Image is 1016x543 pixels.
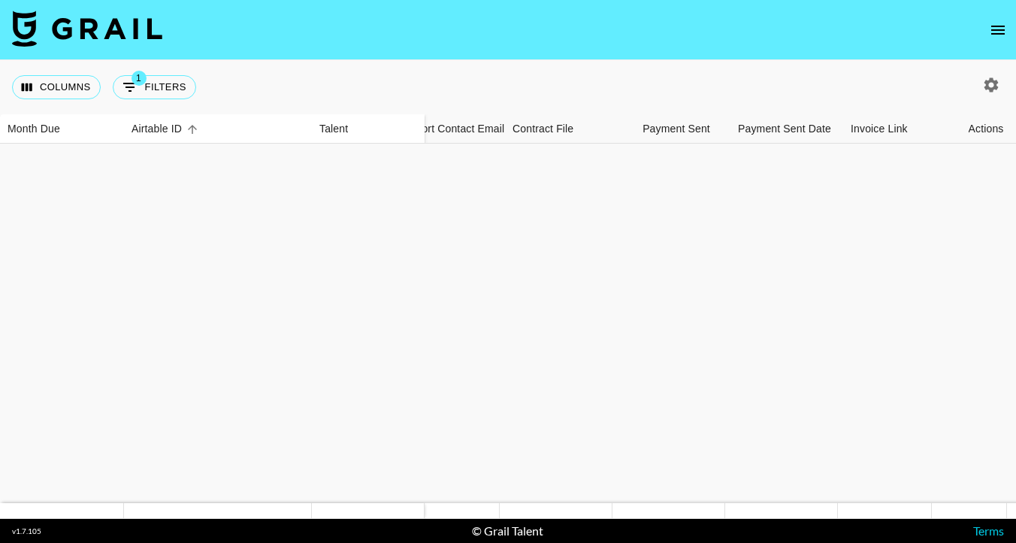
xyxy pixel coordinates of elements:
div: Payment Sent [643,114,710,144]
div: Talent [312,114,425,144]
div: Payment Sent Date [738,114,831,144]
button: Select columns [12,75,101,99]
div: Contract File [513,114,573,144]
div: Actions [956,114,1016,144]
div: Payment Sent Date [730,114,843,144]
button: Sort [182,119,203,140]
div: Invoice Link [851,114,908,144]
div: Airtable ID [132,114,182,144]
div: Talent [319,114,348,144]
div: v 1.7.105 [12,526,41,536]
a: Terms [973,523,1004,538]
div: Airtable ID [124,114,312,144]
div: Uniport Contact Email [400,114,504,144]
div: Payment Sent [618,114,730,144]
span: 1 [132,71,147,86]
button: open drawer [983,15,1013,45]
div: Actions [969,114,1004,144]
div: © Grail Talent [472,523,543,538]
div: Contract File [505,114,618,144]
div: Uniport Contact Email [392,114,505,144]
div: Invoice Link [843,114,956,144]
div: Month Due [8,114,60,144]
button: Show filters [113,75,196,99]
img: Grail Talent [12,11,162,47]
